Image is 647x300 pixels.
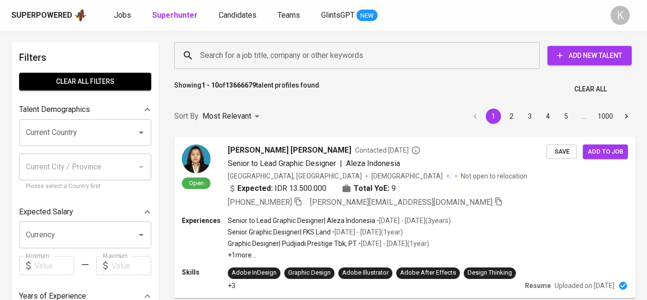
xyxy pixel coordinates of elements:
[182,216,228,225] p: Experiences
[555,50,624,62] span: Add New Talent
[461,171,527,181] p: Not open to relocation
[466,109,636,124] nav: pagination navigation
[11,8,87,22] a: Superpoweredapp logo
[228,216,375,225] p: Senior to Lead Graphic Designer | Aleza Indonesia
[574,83,607,95] span: Clear All
[321,11,355,20] span: GlintsGPT
[182,267,228,277] p: Skills
[219,10,258,22] a: Candidates
[228,159,336,168] span: Senior to Lead Graphic Designer
[331,227,403,237] p: • [DATE] - [DATE] ( 1 year )
[74,8,87,22] img: app logo
[134,228,148,242] button: Open
[34,256,74,275] input: Value
[558,109,574,124] button: Go to page 5
[228,183,326,194] div: IDR 13.500.000
[588,146,623,157] span: Add to job
[182,144,211,173] img: 0d08a102ae8dfd3de92f1243066648d2.jpg
[411,145,421,155] svg: By Batam recruiter
[525,281,551,290] p: Resume
[504,109,519,124] button: Go to page 2
[278,11,300,20] span: Teams
[611,6,630,25] div: K
[228,171,362,181] div: [GEOGRAPHIC_DATA], [GEOGRAPHIC_DATA]
[354,183,390,194] b: Total YoE:
[152,11,198,20] b: Superhunter
[278,10,302,22] a: Teams
[152,10,200,22] a: Superhunter
[228,198,292,207] span: [PHONE_NUMBER]
[577,111,592,121] div: …
[19,100,151,119] div: Talent Demographics
[540,109,556,124] button: Go to page 4
[26,182,145,191] p: Please select a Country first
[228,144,351,156] span: [PERSON_NAME] [PERSON_NAME]
[555,281,614,290] p: Uploaded on [DATE]
[355,145,421,155] span: Contacted [DATE]
[19,73,151,90] button: Clear All filters
[310,198,492,207] span: [PERSON_NAME][EMAIL_ADDRESS][DOMAIN_NAME]
[228,250,451,260] p: +1 more ...
[595,109,616,124] button: Go to page 1000
[19,202,151,222] div: Expected Salary
[357,239,429,248] p: • [DATE] - [DATE] ( 1 year )
[19,206,73,218] p: Expected Salary
[19,50,151,65] h6: Filters
[340,158,342,169] span: |
[288,268,331,278] div: Graphic Design
[547,46,632,65] button: Add New Talent
[375,216,451,225] p: • [DATE] - [DATE] ( 3 years )
[201,81,219,89] b: 1 - 10
[232,268,277,278] div: Adobe InDesign
[570,80,611,98] button: Clear All
[174,80,319,98] p: Showing of talent profiles found
[27,76,144,88] span: Clear All filters
[19,104,90,115] p: Talent Demographics
[114,11,131,20] span: Jobs
[468,268,512,278] div: Design Thinking
[547,144,577,159] button: Save
[11,10,72,21] div: Superpowered
[551,146,572,157] span: Save
[237,183,273,194] b: Expected:
[228,227,331,237] p: Senior Graphic Designer | FKS Land
[185,179,208,187] span: Open
[134,126,148,139] button: Open
[619,109,634,124] button: Go to next page
[400,268,456,278] div: Adobe After Effects
[225,81,256,89] b: 13666679
[371,171,444,181] span: [DEMOGRAPHIC_DATA]
[219,11,257,20] span: Candidates
[202,108,263,125] div: Most Relevant
[357,11,378,21] span: NEW
[346,159,400,168] span: Aleza Indonesia
[174,137,636,298] a: Open[PERSON_NAME] [PERSON_NAME]Contacted [DATE]Senior to Lead Graphic Designer|Aleza Indonesia[GE...
[583,144,628,159] button: Add to job
[486,109,501,124] button: page 1
[174,111,199,122] p: Sort By
[112,256,151,275] input: Value
[342,268,389,278] div: Adobe Illustrator
[321,10,378,22] a: GlintsGPT NEW
[114,10,133,22] a: Jobs
[228,281,235,290] p: +3
[202,111,251,122] p: Most Relevant
[522,109,537,124] button: Go to page 3
[391,183,396,194] span: 9
[228,239,357,248] p: Graphic Designer | Pudjiadi Prestige Tbk, PT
